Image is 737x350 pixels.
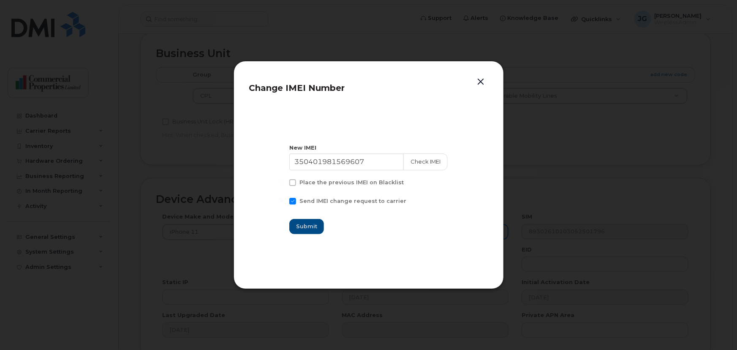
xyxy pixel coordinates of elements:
[299,198,406,204] span: Send IMEI change request to carrier
[296,222,317,230] span: Submit
[299,179,404,186] span: Place the previous IMEI on Blacklist
[403,153,448,170] button: Check IMEI
[289,219,324,234] button: Submit
[249,83,345,93] span: Change IMEI Number
[289,144,448,152] div: New IMEI
[279,198,283,202] input: Send IMEI change request to carrier
[279,179,283,183] input: Place the previous IMEI on Blacklist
